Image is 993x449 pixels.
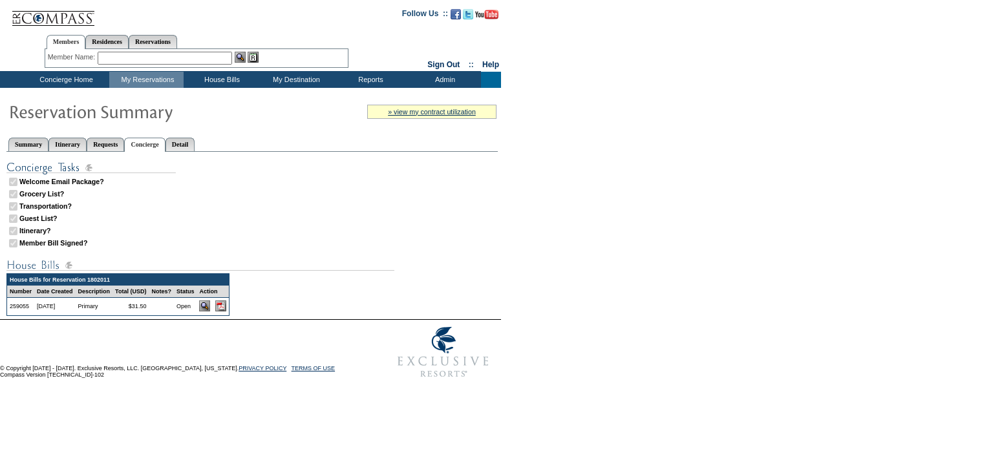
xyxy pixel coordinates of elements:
strong: Guest List? [19,214,58,222]
a: Follow us on Twitter [463,13,473,21]
a: Residences [85,35,129,48]
td: House Bills [184,72,258,88]
img: View [235,52,246,63]
td: Follow Us :: [402,8,448,23]
a: PRIVACY POLICY [239,365,286,371]
strong: Itinerary? [19,227,51,235]
a: Sign Out [427,60,460,69]
img: Exclusive Resorts [385,320,501,384]
td: Date Created [34,286,76,298]
strong: Welcome Email Package? [19,178,104,185]
a: » view my contract utilization [388,108,476,116]
a: Reservations [129,35,177,48]
td: Concierge Home [21,72,109,88]
a: Requests [87,138,124,151]
td: Notes? [149,286,174,298]
td: My Destination [258,72,332,88]
td: Open [174,298,197,315]
td: Total (USD) [112,286,149,298]
strong: Member Bill Signed? [19,239,87,247]
td: Description [76,286,113,298]
td: House Bills for Reservation 1802011 [7,274,229,286]
td: Status [174,286,197,298]
img: Reservations [248,52,259,63]
td: Reports [332,72,407,88]
a: Concierge [124,138,165,152]
td: Admin [407,72,481,88]
img: Follow us on Twitter [463,9,473,19]
a: Become our fan on Facebook [451,13,461,21]
td: [DATE] [34,298,76,315]
td: Primary [76,298,113,315]
strong: Transportation? [19,202,72,210]
strong: Grocery List? [19,190,64,198]
a: Summary [8,138,48,151]
a: TERMS OF USE [292,365,336,371]
a: Subscribe to our YouTube Channel [475,13,498,21]
td: Number [7,286,34,298]
a: Help [482,60,499,69]
img: Become our fan on Facebook [451,9,461,19]
td: My Reservations [109,72,184,88]
img: Subscribe to our YouTube Channel [475,10,498,19]
td: 259055 [7,298,34,315]
a: Itinerary [48,138,87,151]
td: Action [197,286,229,298]
img: Reservaton Summary [8,98,267,124]
td: $31.50 [112,298,149,315]
a: Detail [165,138,195,151]
span: :: [469,60,474,69]
img: subTtlConTasks.gif [6,160,176,176]
a: Members [47,35,86,49]
div: Member Name: [48,52,98,63]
